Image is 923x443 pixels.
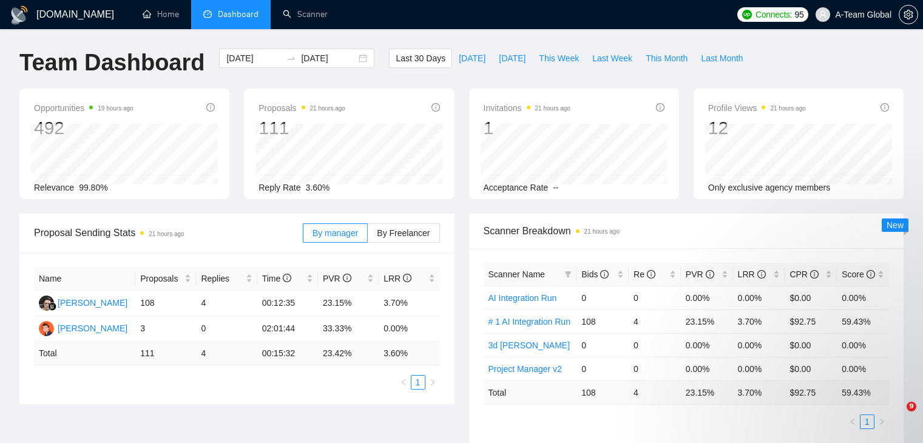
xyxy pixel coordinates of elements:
[313,228,358,238] span: By manager
[379,316,439,342] td: 0.00%
[34,267,135,291] th: Name
[196,291,257,316] td: 4
[810,270,819,279] span: info-circle
[794,8,803,21] span: 95
[686,269,714,279] span: PVR
[259,117,345,140] div: 111
[837,286,889,309] td: 0.00%
[489,364,562,374] a: Project Manager v2
[576,309,629,333] td: 108
[694,49,749,68] button: Last Month
[203,10,212,18] span: dashboard
[874,414,889,429] li: Next Page
[19,49,205,77] h1: Team Dashboard
[581,269,609,279] span: Bids
[576,333,629,357] td: 0
[489,293,557,303] a: AI Integration Run
[789,269,818,279] span: CPR
[484,223,890,238] span: Scanner Breakdown
[48,302,56,311] img: gigradar-bm.png
[259,101,345,115] span: Proposals
[286,53,296,63] span: to
[564,271,572,278] span: filter
[499,52,526,65] span: [DATE]
[576,380,629,404] td: 108
[639,49,694,68] button: This Month
[532,49,586,68] button: This Week
[396,375,411,390] button: left
[411,376,425,389] a: 1
[431,103,440,112] span: info-circle
[584,228,620,235] time: 21 hours ago
[318,342,379,365] td: 23.42 %
[484,117,570,140] div: 1
[874,414,889,429] button: right
[899,10,918,19] a: setting
[306,183,330,192] span: 3.60%
[733,286,785,309] td: 0.00%
[484,101,570,115] span: Invitations
[539,52,579,65] span: This Week
[389,49,452,68] button: Last 30 Days
[135,342,196,365] td: 111
[867,270,875,279] span: info-circle
[562,265,574,283] span: filter
[733,309,785,333] td: 3.70%
[489,317,570,326] a: # 1 AI Integration Run
[860,415,874,428] a: 1
[681,286,733,309] td: 0.00%
[218,9,259,19] span: Dashboard
[634,269,655,279] span: Re
[738,269,766,279] span: LRR
[343,274,351,282] span: info-circle
[600,270,609,279] span: info-circle
[535,105,570,112] time: 21 hours ago
[629,357,681,380] td: 0
[384,274,411,283] span: LRR
[425,375,440,390] li: Next Page
[849,418,856,425] span: left
[681,380,733,404] td: 23.15 %
[34,225,303,240] span: Proposal Sending Stats
[647,270,655,279] span: info-circle
[34,101,134,115] span: Opportunities
[323,274,351,283] span: PVR
[411,375,425,390] li: 1
[135,291,196,316] td: 108
[770,105,805,112] time: 21 hours ago
[257,342,318,365] td: 00:15:32
[681,357,733,380] td: 0.00%
[882,402,911,431] iframe: Intercom live chat
[257,291,318,316] td: 00:12:35
[34,183,74,192] span: Relevance
[429,379,436,386] span: right
[379,291,439,316] td: 3.70%
[262,274,291,283] span: Time
[629,286,681,309] td: 0
[878,418,885,425] span: right
[34,342,135,365] td: Total
[34,117,134,140] div: 492
[706,270,714,279] span: info-circle
[899,10,918,19] span: setting
[39,297,127,307] a: DF[PERSON_NAME]
[318,316,379,342] td: 33.33%
[708,117,806,140] div: 12
[259,183,300,192] span: Reply Rate
[629,333,681,357] td: 0
[379,342,439,365] td: 3.60 %
[887,220,904,230] span: New
[143,9,179,19] a: homeHome
[681,309,733,333] td: 23.15%
[39,296,54,311] img: DF
[629,309,681,333] td: 4
[310,105,345,112] time: 21 hours ago
[785,309,837,333] td: $92.75
[592,52,632,65] span: Last Week
[756,8,792,21] span: Connects:
[701,52,743,65] span: Last Month
[135,316,196,342] td: 3
[785,286,837,309] td: $0.00
[396,52,445,65] span: Last 30 Days
[907,402,916,411] span: 9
